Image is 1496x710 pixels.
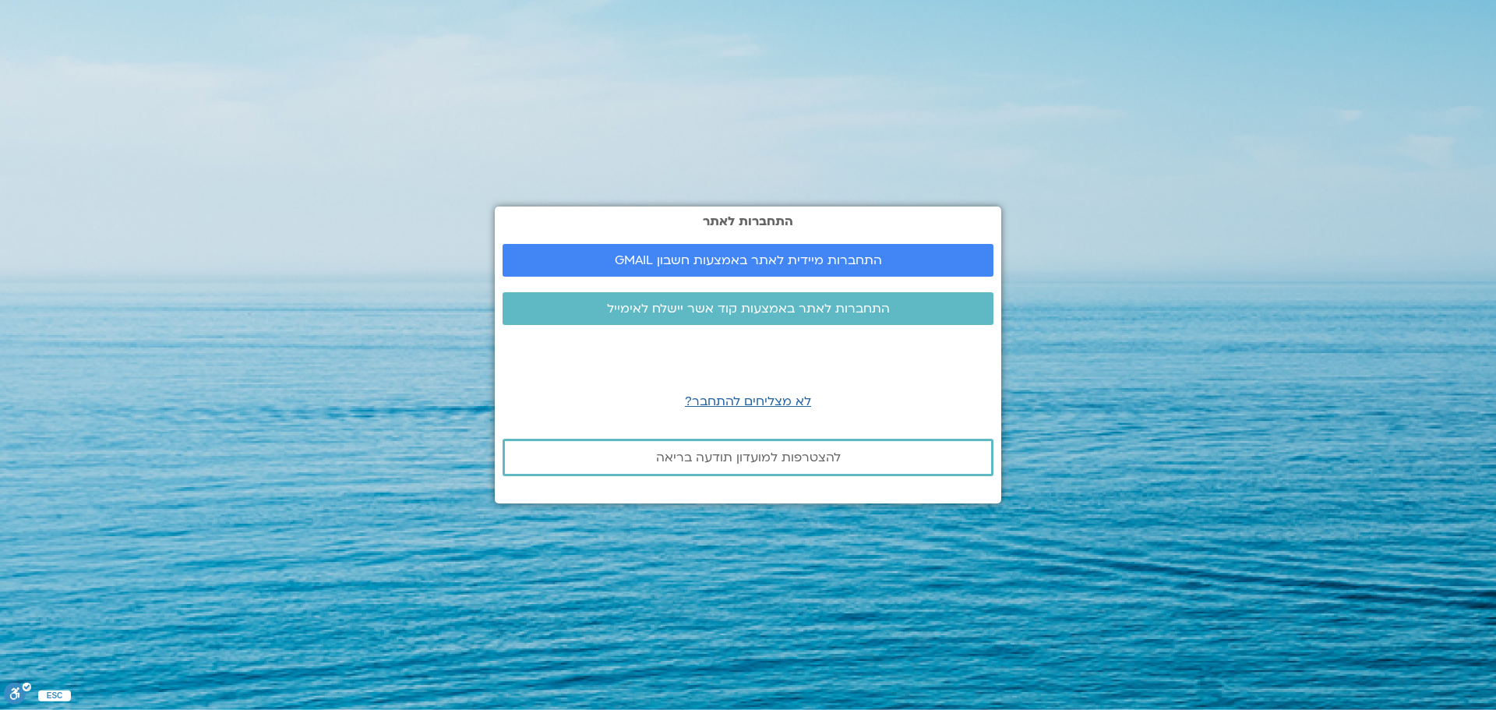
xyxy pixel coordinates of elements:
[503,292,993,325] a: התחברות לאתר באמצעות קוד אשר יישלח לאימייל
[607,302,890,316] span: התחברות לאתר באמצעות קוד אשר יישלח לאימייל
[656,450,841,465] span: להצטרפות למועדון תודעה בריאה
[503,214,993,228] h2: התחברות לאתר
[503,244,993,277] a: התחברות מיידית לאתר באמצעות חשבון GMAIL
[503,439,993,476] a: להצטרפות למועדון תודעה בריאה
[685,393,811,410] a: לא מצליחים להתחבר?
[615,253,882,267] span: התחברות מיידית לאתר באמצעות חשבון GMAIL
